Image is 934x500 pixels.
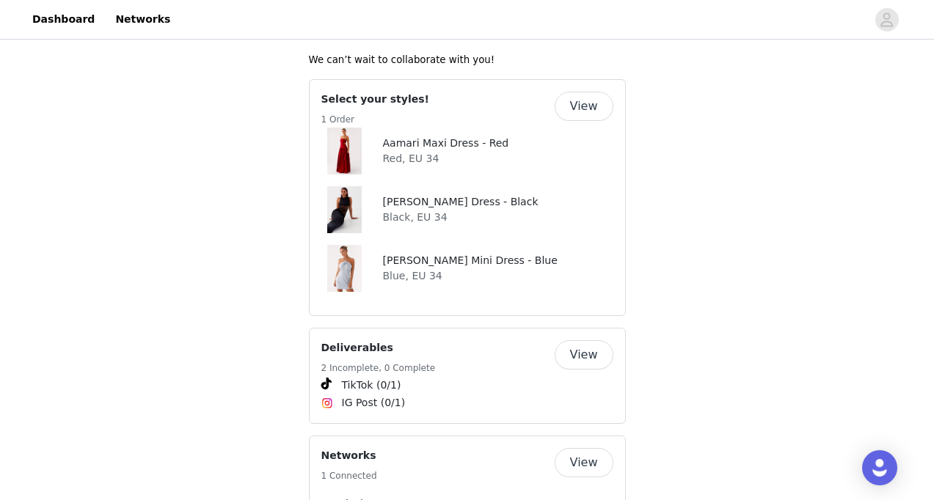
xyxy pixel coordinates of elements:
div: Deliverables [309,328,626,424]
button: View [555,340,613,370]
h4: Aamari Maxi Dress - Red [383,136,509,151]
div: avatar [880,8,894,32]
h4: Networks [321,448,377,463]
img: Cecelia Mini Dress - Blue [327,245,361,292]
p: Black, EU 34 [383,210,539,225]
a: Dashboard [23,3,103,36]
span: TikTok (0/1) [342,378,401,393]
h4: Select your styles! [321,92,429,107]
span: IG Post (0/1) [342,395,406,411]
h4: [PERSON_NAME] Dress - Black [383,194,539,210]
div: Select your styles! [309,79,626,316]
p: Blue, EU 34 [383,268,558,284]
h5: 1 Connected [321,469,377,482]
button: View [555,448,613,477]
h5: 2 Incomplete, 0 Complete [321,361,436,375]
img: Aamari Maxi Dress - Red [327,128,361,174]
span: We can’t wait to collaborate with you! [309,54,495,65]
img: Instagram Icon [321,397,333,409]
h4: [PERSON_NAME] Mini Dress - Blue [383,253,558,268]
div: Open Intercom Messenger [862,450,897,485]
button: View [555,92,613,121]
a: Networks [106,3,179,36]
img: Lucinda Maxi Dress - Black [327,186,361,233]
h5: 1 Order [321,113,429,126]
p: Red, EU 34 [383,151,509,166]
h4: Deliverables [321,340,436,356]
